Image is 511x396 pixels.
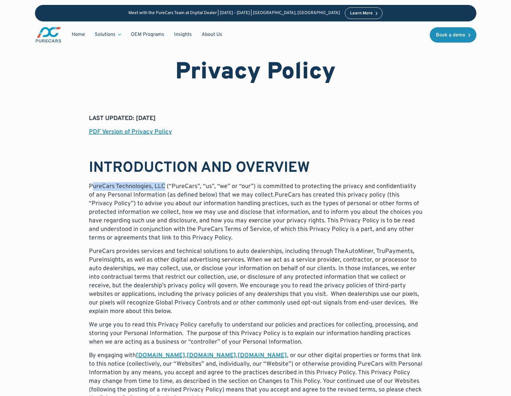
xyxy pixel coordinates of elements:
a: Home [67,29,90,40]
a: [DOMAIN_NAME] [238,352,287,360]
strong: LAST UPDATED: [DATE] [89,115,156,123]
div: Book a demo [436,33,465,38]
a: [DOMAIN_NAME] [136,352,185,360]
div: Solutions [95,31,116,38]
a: OEM Programs [126,29,169,40]
h6: LAST UPDATED: [DATE] [89,101,422,109]
p: We urge you to read this Privacy Policy carefully to understand our policies and practices for co... [89,321,422,346]
p: ‍ [89,141,422,150]
div: Learn More [350,11,373,16]
a: main [35,26,62,43]
a: About Us [197,29,227,40]
a: Learn More [345,7,383,19]
p: PureCars Technologies, LLC (“PureCars”, “us”, “we” or “our”) is committed to protecting the priva... [89,182,422,242]
a: [DOMAIN_NAME] [187,352,236,360]
p: Meet with the PureCars Team at Digital Dealer | [DATE] - [DATE] | [GEOGRAPHIC_DATA], [GEOGRAPHIC_... [128,11,340,16]
a: PDF Version of Privacy Policy [89,128,172,136]
img: purecars logo [35,26,62,43]
div: Solutions [90,29,126,40]
h1: Privacy Policy [175,59,336,87]
strong: INTRODUCTION AND OVERVIEW [89,159,310,177]
a: Book a demo [430,27,476,43]
p: PureCars provides services and technical solutions to auto dealerships, including through TheAuto... [89,247,422,316]
a: Insights [169,29,197,40]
